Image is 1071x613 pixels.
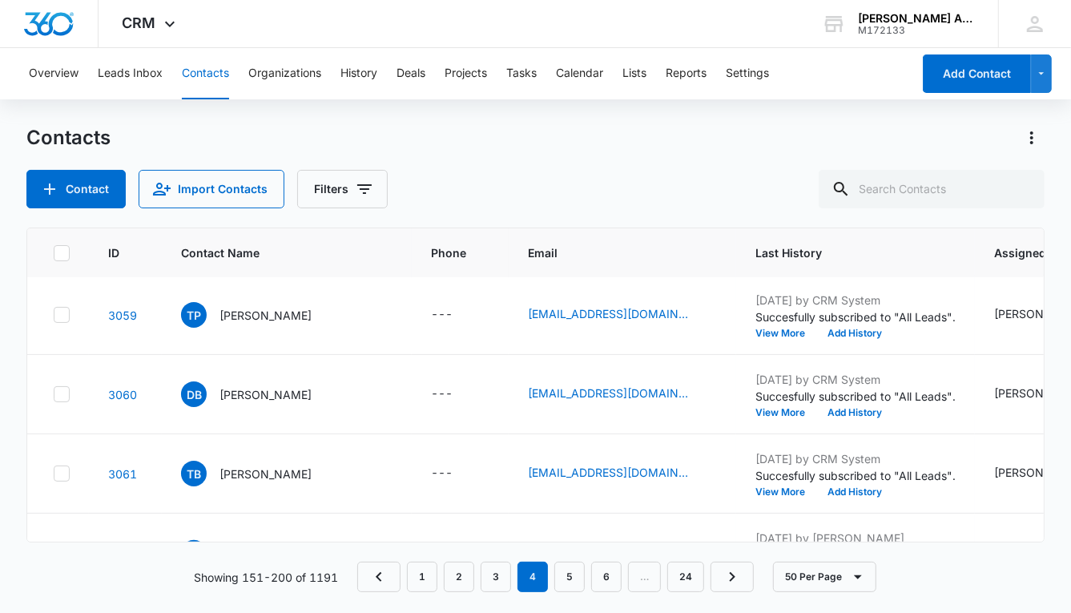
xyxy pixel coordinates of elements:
a: Page 5 [554,562,585,592]
button: Organizations [248,48,321,99]
button: Add History [816,487,893,497]
a: Page 2 [444,562,474,592]
span: Last History [755,244,932,261]
a: Navigate to contact details page for Darlene Boen [108,388,137,401]
span: Email [528,244,694,261]
button: Projects [445,48,487,99]
a: Navigate to contact details page for Tyressa Parker [108,309,137,322]
span: Contact Name [181,244,369,261]
a: Page 24 [667,562,704,592]
button: History [340,48,377,99]
em: 4 [517,562,548,592]
nav: Pagination [357,562,754,592]
button: 50 Per Page [773,562,876,592]
input: Search Contacts [819,170,1045,208]
div: account id [858,25,975,36]
p: [PERSON_NAME] [219,466,312,482]
span: TB [181,461,207,486]
button: Tasks [506,48,537,99]
div: Phone - - Select to Edit Field [431,385,481,404]
button: Leads Inbox [98,48,163,99]
p: [DATE] by [PERSON_NAME] [755,530,956,546]
div: --- [431,385,453,404]
div: Email - sweets0879@gmail.com - Select to Edit Field [528,305,717,325]
span: ID [108,244,119,261]
button: Add Contact [923,54,1031,93]
button: Deals [397,48,425,99]
a: Previous Page [357,562,401,592]
span: TE [181,540,207,566]
p: [PERSON_NAME] [219,386,312,403]
p: Showing 151-200 of 1191 [194,569,338,586]
a: Page 3 [481,562,511,592]
a: [EMAIL_ADDRESS][DOMAIN_NAME] [528,464,688,481]
div: Email - sydsgma5499@yahoo.com - Select to Edit Field [528,385,717,404]
p: Succesfully subscribed to "All Leads". [755,467,956,484]
button: Import Contacts [139,170,284,208]
button: Actions [1019,125,1045,151]
div: Email - t.boat@comcast.net - Select to Edit Field [528,464,717,483]
h1: Contacts [26,126,111,150]
a: Page 6 [591,562,622,592]
button: Reports [666,48,707,99]
div: --- [431,464,453,483]
p: [DATE] by CRM System [755,371,956,388]
button: Add Contact [26,170,126,208]
button: Contacts [182,48,229,99]
a: Page 1 [407,562,437,592]
p: Succesfully subscribed to "All Leads". [755,388,956,405]
button: Overview [29,48,79,99]
span: Phone [431,244,466,261]
div: Contact Name - Trisha Edwards - Select to Edit Field [181,540,340,566]
a: [EMAIL_ADDRESS][DOMAIN_NAME] [528,385,688,401]
button: Add History [816,329,893,338]
div: Contact Name - Darlene Boen - Select to Edit Field [181,381,340,407]
span: CRM [123,14,156,31]
button: View More [755,487,816,497]
div: account name [858,12,975,25]
button: Lists [622,48,646,99]
p: Succesfully subscribed to "All Leads". [755,309,956,325]
div: Contact Name - Teresa Boat - Select to Edit Field [181,461,340,486]
span: DB [181,381,207,407]
p: [DATE] by CRM System [755,292,956,309]
p: [DATE] by CRM System [755,450,956,467]
div: Phone - - Select to Edit Field [431,464,481,483]
div: --- [431,305,453,325]
span: TP [181,302,207,328]
a: [EMAIL_ADDRESS][DOMAIN_NAME] [528,305,688,322]
button: View More [755,408,816,417]
button: Add History [816,408,893,417]
p: [PERSON_NAME] [219,307,312,324]
button: Filters [297,170,388,208]
button: Calendar [556,48,603,99]
div: Contact Name - Tyressa Parker - Select to Edit Field [181,302,340,328]
a: Navigate to contact details page for Teresa Boat [108,467,137,481]
button: Settings [726,48,769,99]
a: Next Page [711,562,754,592]
button: View More [755,329,816,338]
div: Phone - - Select to Edit Field [431,305,481,325]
